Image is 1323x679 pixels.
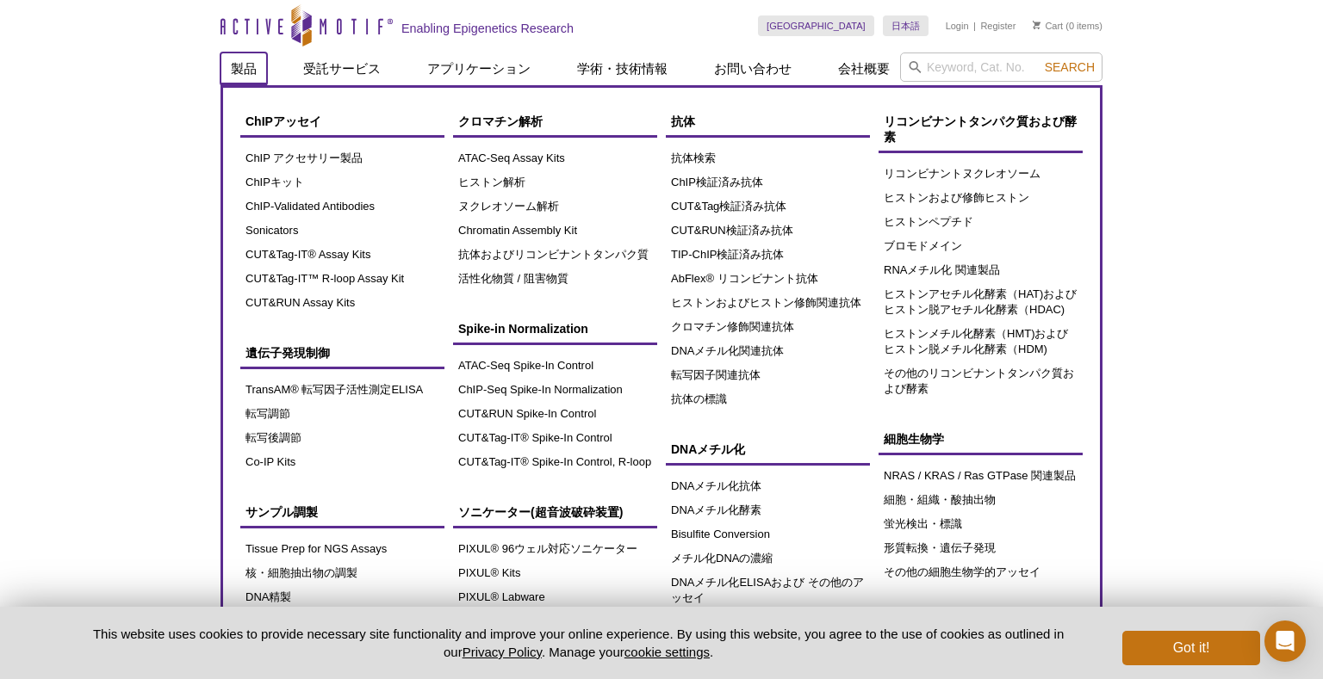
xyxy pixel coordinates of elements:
[240,450,444,474] a: Co-IP Kits
[293,52,391,85] a: 受託サービス
[1045,60,1095,74] span: Search
[240,146,444,170] a: ChIP アクセサリー製品
[666,433,870,466] a: DNAメチル化
[879,322,1083,361] a: ヒストンメチル化酵素（HMT)およびヒストン脱メチル化酵素（HDM)
[666,387,870,411] a: 抗体の標識
[671,442,745,456] span: DNAメチル化
[220,52,267,85] a: 製品
[666,498,870,522] a: DNAメチル化酵素
[453,561,657,585] a: PIXUL® Kits
[879,361,1083,401] a: その他のリコンビナントタンパク質および酵素
[240,336,444,369] a: 遺伝子発現制御
[453,243,657,267] a: 抗体およびリコンビナントタンパク質
[240,105,444,138] a: ChIPアッセイ
[884,432,944,446] span: 細胞生物学
[567,52,678,85] a: 学術・技術情報
[1264,620,1306,662] div: Open Intercom Messenger
[879,282,1083,322] a: ヒストンアセチル化酵素（HAT)およびヒストン脱アセチル化酵素（HDAC)
[879,234,1083,258] a: ブロモドメイン
[245,505,318,519] span: サンプル調製
[666,267,870,291] a: AbFlex® リコンビナント抗体
[879,162,1083,186] a: リコンビナントヌクレオソーム
[1122,631,1260,665] button: Got it!
[666,146,870,170] a: 抗体検索
[1033,21,1040,29] img: Your Cart
[453,537,657,561] a: PIXUL® 96ウェル対応ソニケーター
[240,243,444,267] a: CUT&Tag-IT® Assay Kits
[453,585,657,609] a: PIXUL® Labware
[624,645,710,659] button: cookie settings
[946,20,969,32] a: Login
[666,194,870,219] a: CUT&Tag検証済み抗体
[453,450,657,474] a: CUT&Tag-IT® Spike-In Control, R-loop
[879,606,1083,654] a: LightSwitch Luciferase Reporter Assay System Reagents
[879,560,1083,584] a: その他の細胞生物学的アッセイ
[453,312,657,345] a: Spike-in Normalization
[666,363,870,387] a: 転写因子関連抗体
[883,15,929,36] a: 日本語
[240,402,444,426] a: 転写調節
[463,645,542,659] a: Privacy Policy
[666,170,870,194] a: ChIP検証済み抗体
[879,423,1083,455] a: 細胞生物学
[704,52,802,85] a: お問い合わせ
[980,20,1016,32] a: Register
[417,52,541,85] a: アプリケーション
[458,114,543,128] span: クロマチン解析
[666,339,870,363] a: DNAメチル化関連抗体
[453,146,657,170] a: ATAC-Seq Assay Kits
[453,354,657,378] a: ATAC-Seq Spike-In Control
[453,105,657,138] a: クロマチン解析
[671,114,695,128] span: 抗体
[240,378,444,402] a: TransAM® 転写因子活性測定ELISA
[453,402,657,426] a: CUT&RUN Spike-In Control
[458,322,588,336] span: Spike-in Normalization
[828,52,900,85] a: 会社概要
[666,105,870,138] a: 抗体
[879,186,1083,210] a: ヒストンおよび修飾ヒストン
[879,258,1083,282] a: RNAメチル化 関連製品
[240,219,444,243] a: Sonicators
[458,505,623,519] span: ソニケーター(超音波破砕装置)
[453,426,657,450] a: CUT&Tag-IT® Spike-In Control
[879,210,1083,234] a: ヒストンペプチド
[666,219,870,243] a: CUT&RUN検証済み抗体
[453,219,657,243] a: Chromatin Assembly Kit
[879,105,1083,153] a: リコンビナントタンパク質および酵素
[1033,15,1102,36] li: (0 items)
[666,243,870,267] a: TIP-ChIP検証済み抗体
[245,346,330,360] span: 遺伝子発現制御
[240,561,444,585] a: 核・細胞抽出物の調製
[453,267,657,291] a: 活性化物質 / 阻害物質
[666,571,870,610] a: DNAメチル化ELISAおよび その他のアッセイ
[240,267,444,291] a: CUT&Tag-IT™ R-loop Assay Kit
[240,291,444,315] a: CUT&RUN Assay Kits
[900,52,1102,82] input: Keyword, Cat. No.
[240,194,444,219] a: ChIP-Validated Antibodies
[973,15,976,36] li: |
[240,496,444,528] a: サンプル調製
[879,464,1083,488] a: NRAS / KRAS / Ras GTPase 関連製品
[240,426,444,450] a: 転写後調節
[884,114,1077,144] span: リコンビナントタンパク質および酵素
[63,625,1094,661] p: This website uses cookies to provide necessary site functionality and improve your online experie...
[453,378,657,402] a: ChIP-Seq Spike-In Normalization
[240,585,444,609] a: DNA精製
[453,496,657,528] a: ソニケーター(超音波破砕装置)
[1033,20,1063,32] a: Cart
[1040,59,1100,75] button: Search
[666,546,870,571] a: メチル化DNAの濃縮
[666,291,870,315] a: ヒストンおよびヒストン修飾関連抗体
[666,315,870,339] a: クロマチン修飾関連抗体
[245,114,321,128] span: ChIPアッセイ
[758,15,874,36] a: [GEOGRAPHIC_DATA]
[879,512,1083,536] a: 蛍光検出・標識
[453,170,657,194] a: ヒストン解析
[401,21,574,36] h2: Enabling Epigenetics Research
[240,170,444,194] a: ChIPキット
[240,537,444,561] a: Tissue Prep for NGS Assays
[666,522,870,546] a: Bisulfite Conversion
[879,536,1083,560] a: 形質転換・遺伝子発現
[666,474,870,498] a: DNAメチル化抗体
[453,194,657,219] a: ヌクレオソーム解析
